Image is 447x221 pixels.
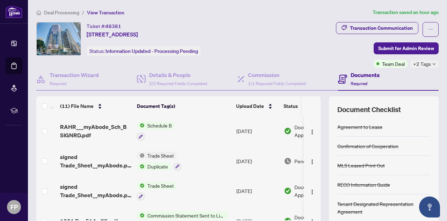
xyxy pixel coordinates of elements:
button: Status IconTrade SheetStatus IconDuplicate [137,152,181,171]
span: Deal Processing [44,9,79,16]
span: signed Trade_Sheet__myAbode.pdf [60,182,131,199]
div: Ticket #: [87,22,121,30]
div: Transaction Communication [350,22,413,34]
div: Confirmation of Cooperation [337,142,398,150]
div: Agreement to Lease [337,123,382,131]
div: RECO Information Guide [337,181,390,188]
img: Status Icon [137,152,145,159]
span: home [36,10,41,15]
span: Required [50,81,66,86]
h4: Details & People [149,71,207,79]
span: Status [284,102,298,110]
article: Transaction saved an hour ago [373,8,439,16]
span: (11) File Name [60,102,94,110]
h4: Transaction Wizard [50,71,99,79]
span: Duplicate [145,163,171,170]
span: down [432,62,436,66]
th: Upload Date [233,96,281,116]
span: +2 Tags [413,60,431,68]
span: signed Trade_Sheet__myAbode.pdf [60,153,131,170]
img: Logo [309,189,315,195]
img: Status Icon [137,122,145,129]
th: Document Tag(s) [134,96,233,116]
img: IMG-C12327664_1.jpg [37,22,81,55]
div: Status: [87,46,201,56]
span: Trade Sheet [145,152,177,159]
span: 2/2 Required Fields Completed [149,81,207,86]
img: Logo [309,129,315,135]
td: [DATE] [234,146,281,176]
img: logo [6,5,22,18]
span: Submit for Admin Review [378,43,434,54]
button: Open asap [419,196,440,217]
span: Team Deal [382,60,405,68]
span: 1/1 Required Fields Completed [248,81,306,86]
th: (11) File Name [57,96,134,116]
span: 48381 [105,23,121,29]
button: Logo [307,125,318,137]
button: Submit for Admin Review [374,42,439,54]
span: Required [351,81,367,86]
span: Trade Sheet [145,182,177,189]
span: Schedule B [145,122,175,129]
span: Upload Date [236,102,264,110]
li: / [82,8,84,16]
img: Document Status [284,187,292,195]
span: Information Updated - Processing Pending [105,48,198,54]
h4: Documents [351,71,380,79]
img: Status Icon [137,212,145,219]
div: Tenant Designated Representation Agreement [337,200,430,215]
span: Document Approved [294,123,338,139]
button: Logo [307,185,318,196]
img: Status Icon [137,182,145,189]
img: Status Icon [137,163,145,170]
img: Document Status [284,157,292,165]
td: [DATE] [234,116,281,146]
th: Status [281,96,340,116]
h4: Commission [248,71,306,79]
td: [DATE] [234,176,281,206]
button: Logo [307,156,318,167]
span: ellipsis [428,27,433,32]
button: Transaction Communication [336,22,418,34]
span: Document Approved [294,183,338,199]
span: Pending Review [294,157,329,165]
span: RAHR___myAbode_Sch_B SIGNRD.pdf [60,123,131,139]
img: Logo [309,159,315,165]
img: Document Status [284,127,292,135]
div: MLS Leased Print Out [337,161,385,169]
span: Commission Statement Sent to Listing Brokerage [145,212,227,219]
span: View Transaction [87,9,124,16]
button: Status IconSchedule B [137,122,175,140]
span: FP [10,202,18,212]
span: [STREET_ADDRESS] [87,30,138,39]
span: Document Checklist [337,105,401,115]
button: Status IconTrade Sheet [137,182,177,201]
